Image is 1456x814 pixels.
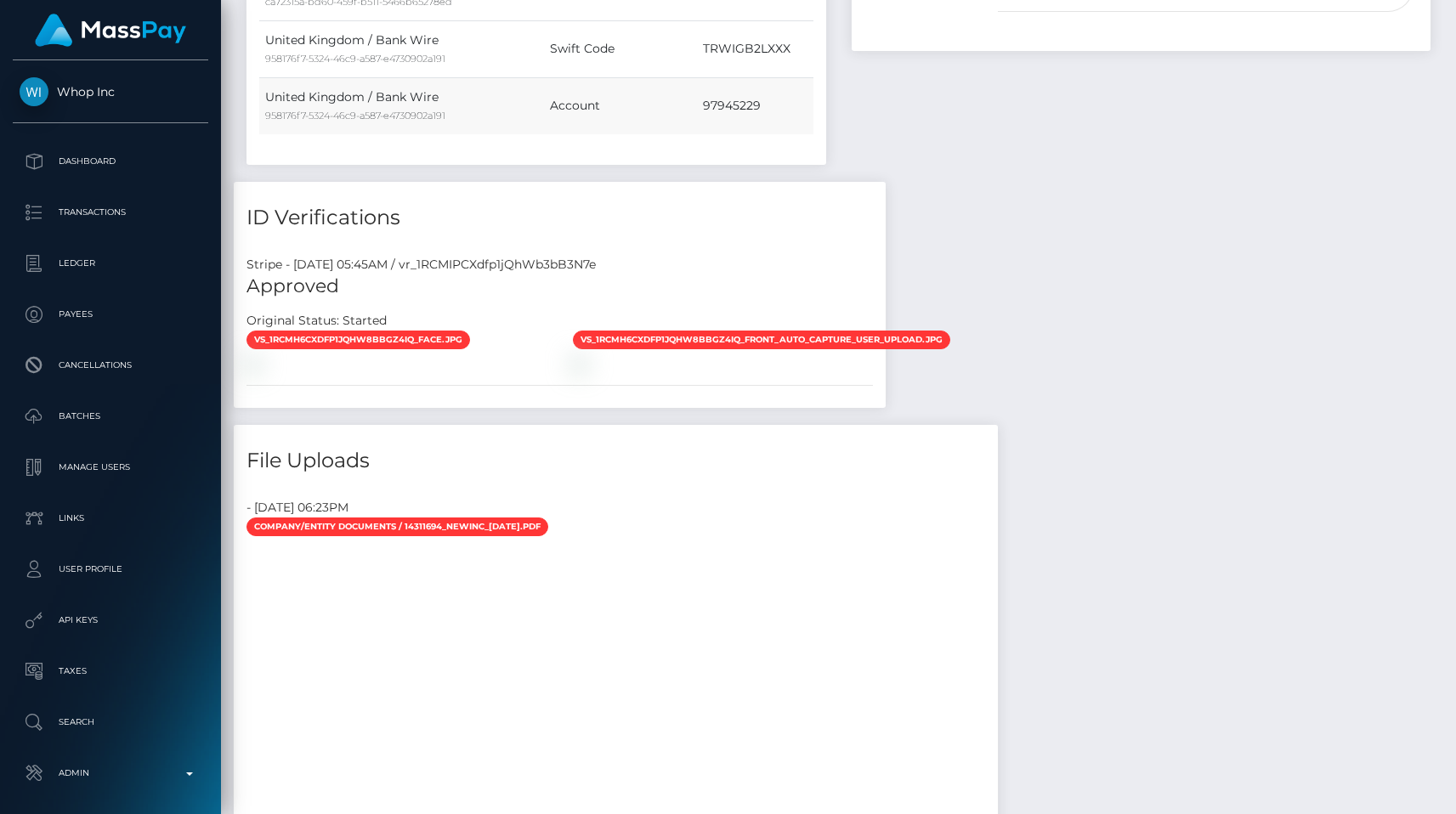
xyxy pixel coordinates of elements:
[246,357,260,370] img: vr_1RCMIPCXdfp1jQhWb3bB3N7efile_1RCMIICXdfp1jQhWYgyisWBG
[246,274,873,300] h5: Approved
[13,650,208,692] a: Taxes
[246,313,387,328] h7: Original Status: Started
[13,344,208,387] a: Cancellations
[20,353,201,378] p: Cancellations
[13,191,208,234] a: Transactions
[20,608,201,633] p: API Keys
[259,77,544,134] td: United Kingdom / Bank Wire
[573,331,950,349] span: vs_1RCMH6CXdfp1jQhW8BBGz4IQ_front_auto_capture_user_upload.jpg
[13,701,208,743] a: Search
[20,455,201,480] p: Manage Users
[234,256,886,274] div: Stripe - [DATE] 05:45AM / vr_1RCMIPCXdfp1jQhWb3bB3N7e
[13,242,208,285] a: Ledger
[20,77,48,106] img: Whop Inc
[35,14,186,47] img: MassPay Logo
[265,53,445,65] small: 958176f7-5324-46c9-a587-e4730902a191
[246,517,548,536] span: Company/Entity documents / 14311694_newinc_[DATE].pdf
[13,497,208,540] a: Links
[20,760,201,786] p: Admin
[20,404,201,429] p: Batches
[246,203,873,233] h4: ID Verifications
[13,752,208,794] a: Admin
[20,302,201,327] p: Payees
[20,659,201,684] p: Taxes
[13,140,208,183] a: Dashboard
[544,20,697,77] td: Swift Code
[13,293,208,336] a: Payees
[246,446,985,476] h4: File Uploads
[697,20,813,77] td: TRWIGB2LXXX
[265,110,445,122] small: 958176f7-5324-46c9-a587-e4730902a191
[259,20,544,77] td: United Kingdom / Bank Wire
[20,251,201,276] p: Ledger
[13,599,208,642] a: API Keys
[13,84,208,99] span: Whop Inc
[20,506,201,531] p: Links
[20,200,201,225] p: Transactions
[20,557,201,582] p: User Profile
[13,446,208,489] a: Manage Users
[234,499,998,517] div: - [DATE] 06:23PM
[20,709,201,735] p: Search
[13,548,208,591] a: User Profile
[246,331,470,349] span: vs_1RCMH6CXdfp1jQhW8BBGz4IQ_face.jpg
[13,395,208,438] a: Batches
[544,77,697,134] td: Account
[20,149,201,174] p: Dashboard
[697,77,813,134] td: 97945229
[573,357,586,370] img: vr_1RCMIPCXdfp1jQhWb3bB3N7efile_1RCMI1CXdfp1jQhW0vdYXmPT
